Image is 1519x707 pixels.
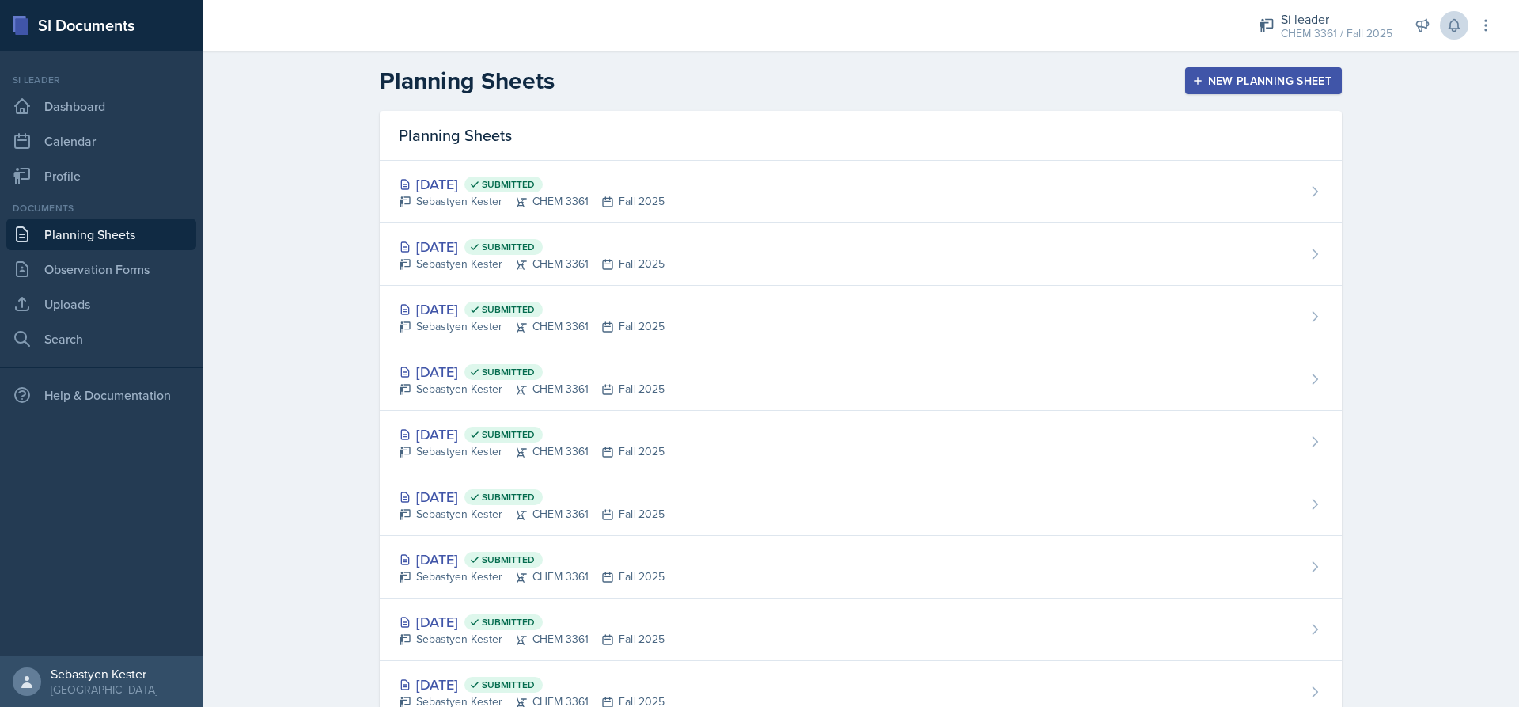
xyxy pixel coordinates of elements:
[6,253,196,285] a: Observation Forms
[482,553,535,566] span: Submitted
[380,67,555,95] h2: Planning Sheets
[482,303,535,316] span: Submitted
[380,348,1342,411] a: [DATE] Submitted Sebastyen KesterCHEM 3361Fall 2025
[1281,10,1392,29] div: Si leader
[399,381,665,397] div: Sebastyen Kester CHEM 3361 Fall 2025
[399,631,665,648] div: Sebastyen Kester CHEM 3361 Fall 2025
[482,616,535,629] span: Submitted
[51,666,157,682] div: Sebastyen Kester
[380,111,1342,161] div: Planning Sheets
[380,473,1342,536] a: [DATE] Submitted Sebastyen KesterCHEM 3361Fall 2025
[399,506,665,523] div: Sebastyen Kester CHEM 3361 Fall 2025
[6,201,196,215] div: Documents
[1195,74,1331,87] div: New Planning Sheet
[380,599,1342,661] a: [DATE] Submitted Sebastyen KesterCHEM 3361Fall 2025
[6,73,196,87] div: Si leader
[399,173,665,195] div: [DATE]
[482,178,535,191] span: Submitted
[482,491,535,504] span: Submitted
[6,90,196,122] a: Dashboard
[6,125,196,157] a: Calendar
[482,241,535,253] span: Submitted
[399,568,665,585] div: Sebastyen Kester CHEM 3361 Fall 2025
[399,361,665,382] div: [DATE]
[1281,25,1392,42] div: CHEM 3361 / Fall 2025
[399,486,665,507] div: [DATE]
[6,379,196,411] div: Help & Documentation
[399,443,665,460] div: Sebastyen Kester CHEM 3361 Fall 2025
[399,298,665,320] div: [DATE]
[380,223,1342,286] a: [DATE] Submitted Sebastyen KesterCHEM 3361Fall 2025
[380,536,1342,599] a: [DATE] Submitted Sebastyen KesterCHEM 3361Fall 2025
[399,318,665,335] div: Sebastyen Kester CHEM 3361 Fall 2025
[6,323,196,355] a: Search
[399,193,665,210] div: Sebastyen Kester CHEM 3361 Fall 2025
[380,161,1342,223] a: [DATE] Submitted Sebastyen KesterCHEM 3361Fall 2025
[399,674,665,695] div: [DATE]
[6,219,196,250] a: Planning Sheets
[51,682,157,697] div: [GEOGRAPHIC_DATA]
[399,549,665,570] div: [DATE]
[399,424,665,445] div: [DATE]
[482,366,535,378] span: Submitted
[380,411,1342,473] a: [DATE] Submitted Sebastyen KesterCHEM 3361Fall 2025
[6,288,196,320] a: Uploads
[399,611,665,633] div: [DATE]
[399,236,665,257] div: [DATE]
[1185,67,1342,94] button: New Planning Sheet
[482,428,535,441] span: Submitted
[380,286,1342,348] a: [DATE] Submitted Sebastyen KesterCHEM 3361Fall 2025
[399,256,665,272] div: Sebastyen Kester CHEM 3361 Fall 2025
[482,678,535,691] span: Submitted
[6,160,196,192] a: Profile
